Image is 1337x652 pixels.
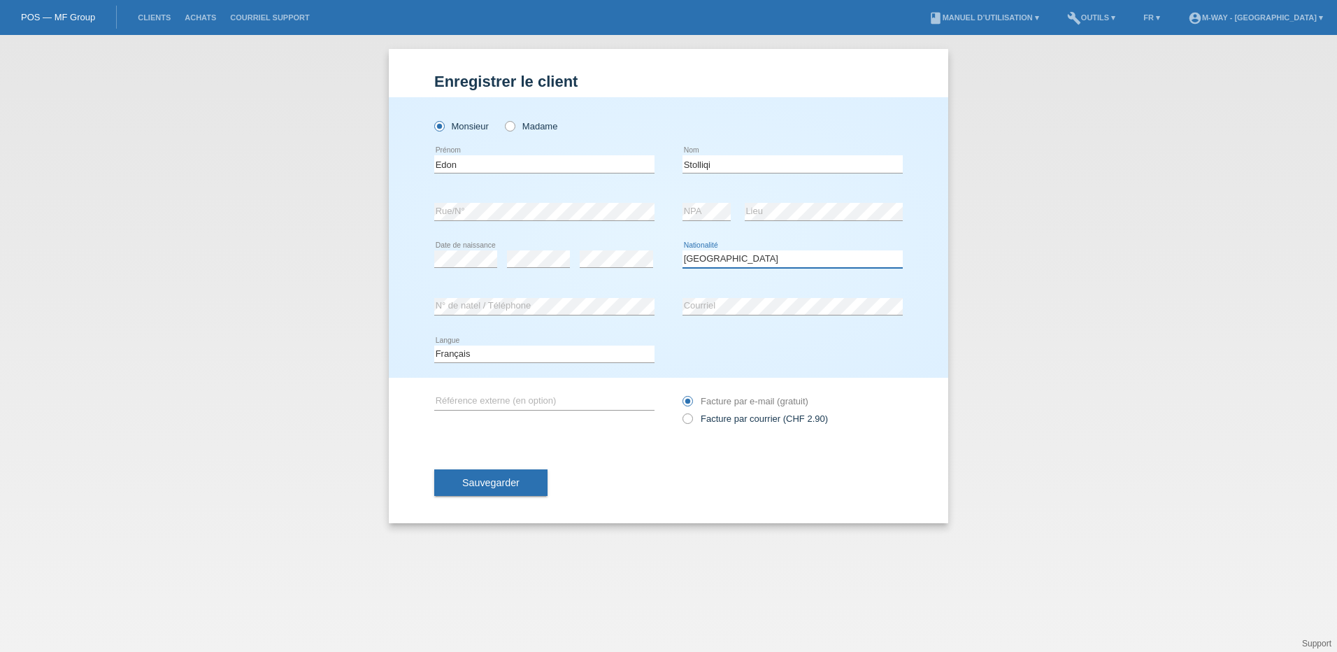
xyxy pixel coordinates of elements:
button: Sauvegarder [434,469,548,496]
a: Achats [178,13,223,22]
label: Facture par courrier (CHF 2.90) [682,413,828,424]
i: build [1067,11,1081,25]
a: POS — MF Group [21,12,95,22]
input: Madame [505,121,514,130]
span: Sauvegarder [462,477,520,488]
input: Facture par courrier (CHF 2.90) [682,413,692,431]
input: Facture par e-mail (gratuit) [682,396,692,413]
a: Support [1302,639,1331,649]
i: book [929,11,943,25]
a: buildOutils ▾ [1060,13,1122,22]
i: account_circle [1188,11,1202,25]
label: Madame [505,121,557,132]
a: Courriel Support [223,13,316,22]
input: Monsieur [434,121,443,130]
a: FR ▾ [1136,13,1167,22]
h1: Enregistrer le client [434,73,903,90]
label: Monsieur [434,121,489,132]
a: account_circlem-way - [GEOGRAPHIC_DATA] ▾ [1181,13,1330,22]
label: Facture par e-mail (gratuit) [682,396,808,406]
a: bookManuel d’utilisation ▾ [922,13,1046,22]
a: Clients [131,13,178,22]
